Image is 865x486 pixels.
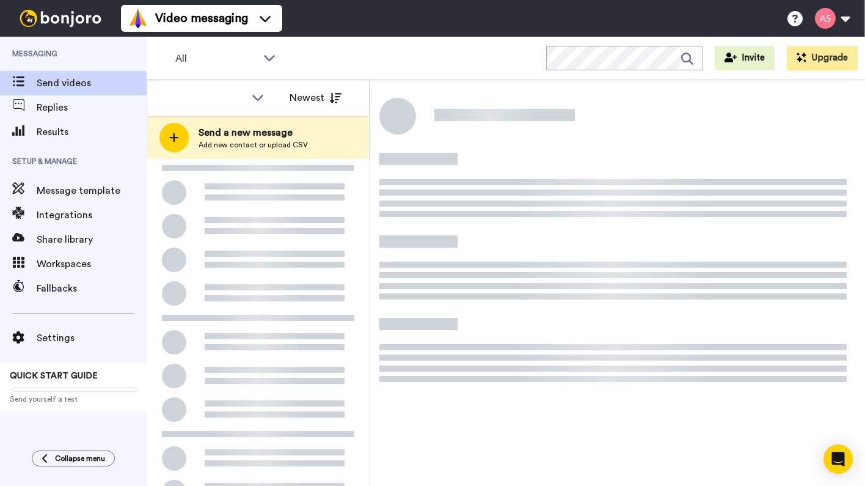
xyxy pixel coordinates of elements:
[280,86,351,110] button: Newest
[10,394,137,404] span: Send yourself a test
[787,46,858,70] button: Upgrade
[199,125,308,140] span: Send a new message
[37,100,147,115] span: Replies
[37,232,147,247] span: Share library
[32,451,115,466] button: Collapse menu
[15,10,106,27] img: bj-logo-header-white.svg
[175,51,257,66] span: All
[10,372,98,380] span: QUICK START GUIDE
[55,454,105,463] span: Collapse menu
[37,257,147,271] span: Workspaces
[37,281,147,296] span: Fallbacks
[37,183,147,198] span: Message template
[37,125,147,139] span: Results
[37,331,147,345] span: Settings
[199,140,308,150] span: Add new contact or upload CSV
[715,46,775,70] button: Invite
[155,10,248,27] span: Video messaging
[37,208,147,223] span: Integrations
[823,444,853,474] div: Open Intercom Messenger
[37,76,147,90] span: Send videos
[128,9,148,28] img: vm-color.svg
